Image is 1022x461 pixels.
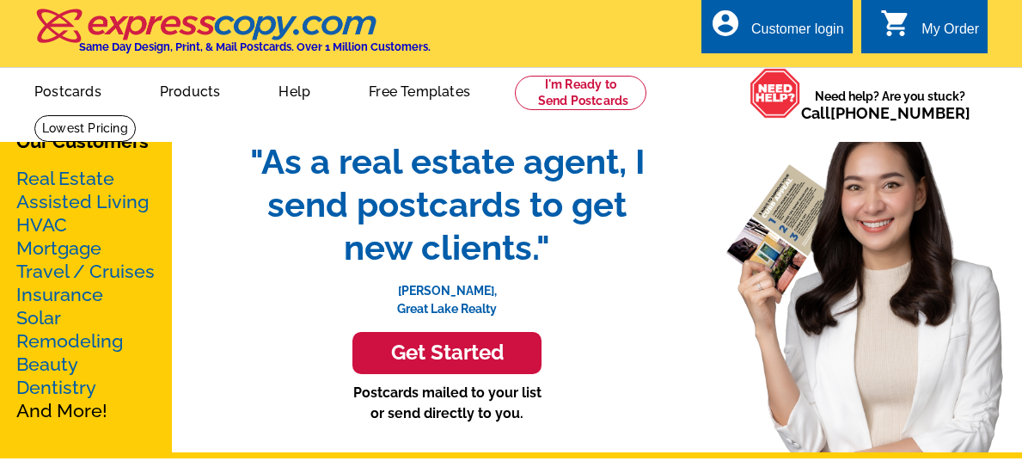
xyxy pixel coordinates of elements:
p: [PERSON_NAME], Great Lake Realty [232,269,662,318]
div: My Order [921,22,979,46]
i: shopping_cart [880,8,911,39]
a: Get Started [232,332,662,374]
a: account_circle Customer login [710,19,844,40]
a: Mortgage [16,237,101,259]
a: Free Templates [341,70,498,110]
p: And More! [16,167,156,422]
a: HVAC [16,214,67,236]
i: account_circle [710,8,741,39]
p: Postcards mailed to your list or send directly to you. [232,383,662,424]
span: Call [801,104,970,122]
a: Real Estate [16,168,114,189]
div: Customer login [751,22,844,46]
a: Insurance [16,284,103,305]
a: Products [132,70,248,110]
a: shopping_cart My Order [880,19,979,40]
a: Assisted Living [16,191,149,212]
img: help [750,68,801,119]
a: Dentistry [16,377,96,398]
a: Help [251,70,338,110]
a: Travel / Cruises [16,261,155,282]
a: [PHONE_NUMBER] [830,104,970,122]
span: "As a real estate agent, I send postcards to get new clients." [232,140,662,269]
span: Need help? Are you stuck? [801,88,979,122]
h4: Same Day Design, Print, & Mail Postcards. Over 1 Million Customers. [79,40,431,53]
a: Remodeling [16,330,123,352]
a: Same Day Design, Print, & Mail Postcards. Over 1 Million Customers. [34,21,431,53]
a: Beauty [16,353,78,375]
a: Postcards [7,70,129,110]
a: Solar [16,307,61,329]
h3: Get Started [374,341,520,366]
